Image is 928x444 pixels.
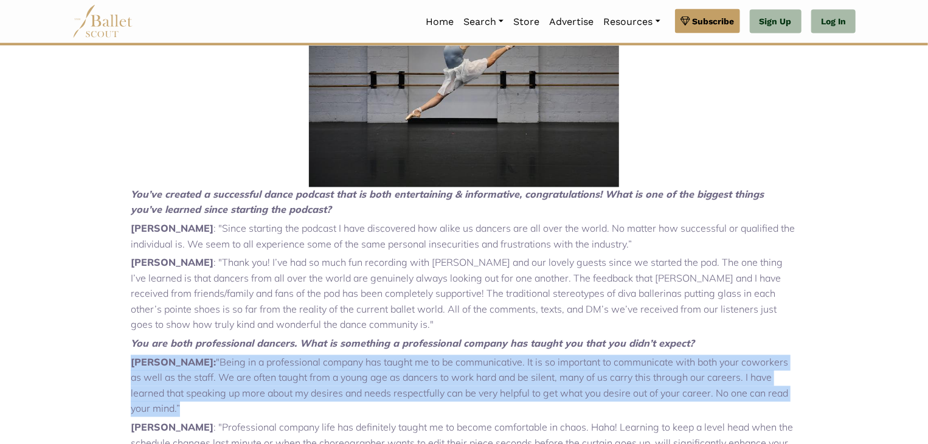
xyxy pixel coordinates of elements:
a: Log In [811,10,856,34]
a: Subscribe [675,9,740,33]
a: Sign Up [750,10,802,34]
strong: [PERSON_NAME] [131,421,213,434]
a: Resources [598,9,665,35]
strong: [PERSON_NAME]: [131,356,216,369]
a: Search [459,9,508,35]
p: "Being in a professional company has taught me to be communicative. It is so important to communi... [131,355,797,417]
p: : "Since starting the podcast I have discovered how alike us dancers are all over the world. No m... [131,221,797,252]
img: gem.svg [680,15,690,28]
strong: [PERSON_NAME] [131,257,213,269]
a: Store [508,9,544,35]
strong: You’ve created a successful dance podcast that is both entertaining & informative, congratulation... [131,189,764,217]
a: Home [421,9,459,35]
span: Subscribe [693,15,735,28]
p: : "Thank you! I’ve had so much fun recording with [PERSON_NAME] and our lovely guests since we st... [131,255,797,333]
a: Advertise [544,9,598,35]
strong: [PERSON_NAME] [131,223,213,235]
strong: You are both professional dancers. What is something a professional company has taught you that y... [131,338,694,350]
